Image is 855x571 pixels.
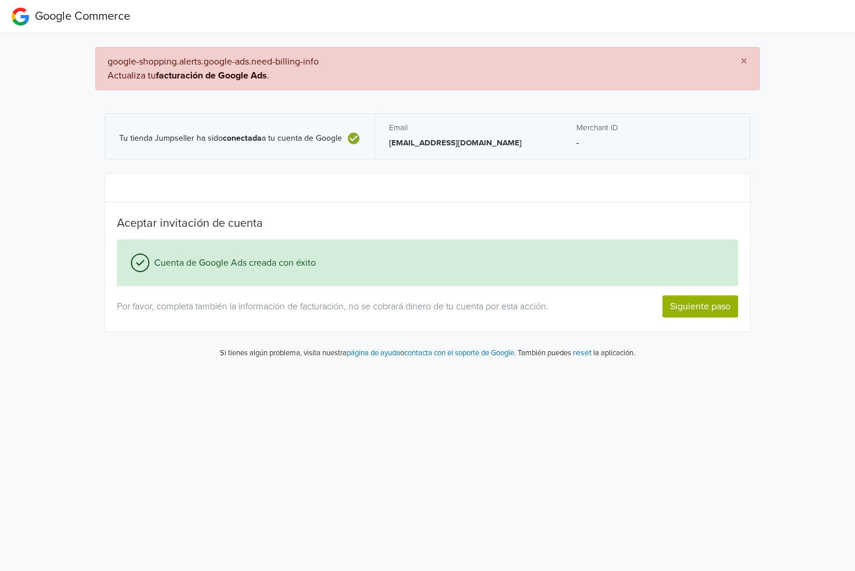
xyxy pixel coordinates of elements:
span: × [740,53,747,70]
button: Siguiente paso [662,295,738,317]
h5: Aceptar invitación de cuenta [117,216,738,230]
p: - [576,137,736,149]
a: contacta con el soporte de Google [404,348,514,358]
button: Close [729,48,759,76]
p: Si tienes algún problema, visita nuestra o . [220,348,516,359]
span: Google Commerce [35,9,130,23]
span: Cuenta de Google Ads creada con éxito [149,256,316,270]
span: Tu tienda Jumpseller ha sido a tu cuenta de Google [119,134,342,144]
div: Actualiza tu . [108,69,722,83]
p: Por favor, completa también la información de facturación, no se cobrará dinero de tu cuenta por ... [117,299,579,313]
span: google-shopping.alerts.google-ads.need-billing-info [108,56,722,83]
h5: Merchant ID [576,123,736,133]
button: reset [573,346,592,359]
p: También puedes la aplicación. [516,346,635,359]
a: página de ayuda [347,348,400,358]
p: [EMAIL_ADDRESS][DOMAIN_NAME] [389,137,548,149]
a: facturación de Google Ads [156,70,267,81]
b: conectada [223,133,262,143]
h5: Email [389,123,548,133]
